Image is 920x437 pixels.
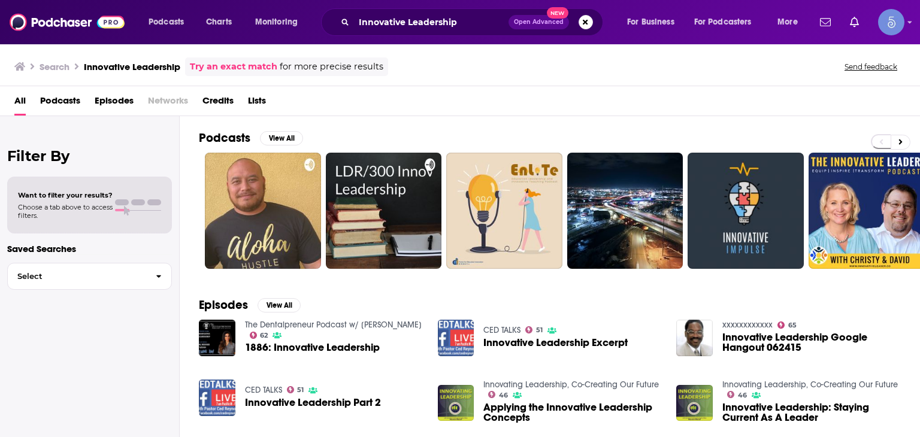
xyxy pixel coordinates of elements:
span: Charts [206,14,232,31]
a: Innovative Leadership Google Hangout 062415 [722,332,901,353]
img: 1886: Innovative Leadership [199,320,235,356]
span: Select [8,272,146,280]
span: 62 [260,333,268,338]
a: Innovative Leadership: Staying Current As A Leader [722,402,901,423]
span: For Business [627,14,674,31]
a: CED TALKS [245,385,282,395]
a: 1886: Innovative Leadership [245,342,380,353]
button: Select [7,263,172,290]
a: 51 [287,386,304,393]
a: 46 [727,391,747,398]
button: open menu [686,13,769,32]
a: Innovative Leadership Part 2 [245,397,381,408]
img: Innovative Leadership: Staying Current As A Leader [676,385,713,421]
a: PodcastsView All [199,131,303,145]
div: Search podcasts, credits, & more... [332,8,615,36]
a: Episodes [95,91,134,116]
span: More [777,14,798,31]
h3: Search [40,61,69,72]
button: open menu [619,13,689,32]
h2: Episodes [199,298,248,312]
h2: Filter By [7,147,172,165]
span: 51 [297,387,304,393]
a: EpisodesView All [199,298,301,312]
button: open menu [247,13,313,32]
a: Show notifications dropdown [815,12,836,32]
span: Open Advanced [514,19,564,25]
span: Networks [148,91,188,116]
span: 65 [788,323,797,328]
span: Choose a tab above to access filters. [18,203,113,220]
span: 46 [499,393,508,398]
a: Lists [248,91,266,116]
h2: Podcasts [199,131,250,145]
span: Want to filter your results? [18,191,113,199]
p: Saved Searches [7,243,172,254]
a: 62 [250,332,268,339]
img: Podchaser - Follow, Share and Rate Podcasts [10,11,125,34]
a: Innovating Leadership, Co-Creating Our Future [483,380,659,390]
img: User Profile [878,9,904,35]
button: View All [260,131,303,145]
a: The Dentalpreneur Podcast w/ Dr. Mark Costes [245,320,422,330]
span: for more precise results [280,60,383,74]
a: Podcasts [40,91,80,116]
a: 51 [525,326,543,333]
button: Show profile menu [878,9,904,35]
span: Logged in as Spiral5-G1 [878,9,904,35]
a: 46 [488,391,508,398]
a: Show notifications dropdown [845,12,864,32]
button: Open AdvancedNew [509,15,569,29]
h3: Innovative Leadership [84,61,180,72]
img: Applying the Innovative Leadership Concepts [438,385,474,421]
a: xxxxxxxxxxxx [722,320,773,330]
span: 46 [738,393,747,398]
a: Try an exact match [190,60,277,74]
img: Innovative Leadership Excerpt [438,320,474,356]
img: Innovative Leadership Part 2 [199,380,235,416]
button: View All [258,298,301,312]
input: Search podcasts, credits, & more... [354,13,509,32]
a: All [14,91,26,116]
span: 51 [536,327,543,333]
a: Credits [202,91,234,116]
a: Applying the Innovative Leadership Concepts [483,402,662,423]
span: Podcasts [149,14,184,31]
button: Send feedback [841,62,901,72]
button: open menu [140,13,199,32]
a: Innovating Leadership, Co-Creating Our Future [722,380,898,390]
span: Monitoring [255,14,298,31]
img: Innovative Leadership Google Hangout 062415 [676,320,713,356]
a: Charts [198,13,239,32]
a: CED TALKS [483,325,520,335]
button: open menu [769,13,813,32]
span: New [547,7,568,19]
a: Innovative Leadership Excerpt [483,338,628,348]
span: For Podcasters [694,14,752,31]
a: 65 [777,321,797,329]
